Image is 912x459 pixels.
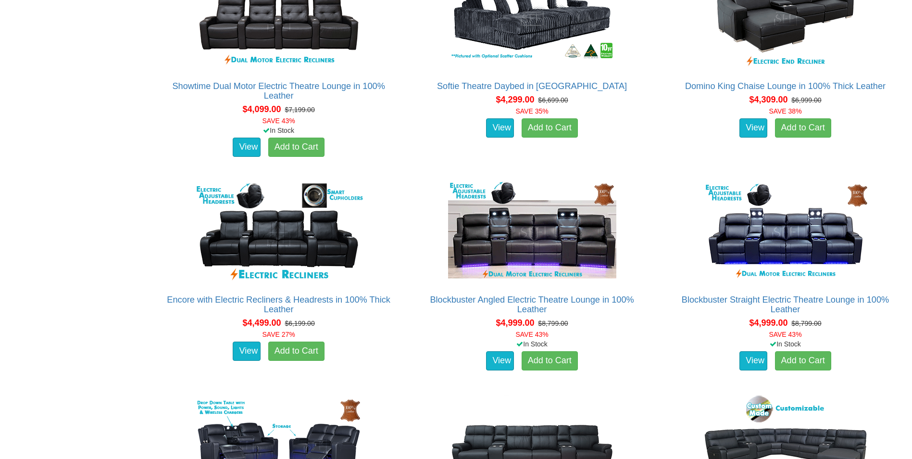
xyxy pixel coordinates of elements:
a: View [486,118,514,138]
span: $4,299.00 [496,95,534,104]
a: Encore with Electric Recliners & Headrests in 100% Thick Leather [167,295,390,314]
del: $7,199.00 [285,106,314,114]
del: $8,799.00 [538,319,568,327]
div: In Stock [411,339,653,349]
a: View [233,342,261,361]
font: SAVE 27% [262,331,295,338]
span: $4,999.00 [749,318,787,328]
span: $4,099.00 [243,104,281,114]
font: SAVE 35% [515,107,548,115]
span: $4,499.00 [243,318,281,328]
font: SAVE 43% [262,117,295,125]
a: Add to Cart [522,118,578,138]
a: Blockbuster Straight Electric Theatre Lounge in 100% Leather [682,295,889,314]
a: View [233,138,261,157]
span: $4,999.00 [496,318,534,328]
img: Encore with Electric Recliners & Headrests in 100% Thick Leather [192,179,365,285]
a: Domino King Chaise Lounge in 100% Thick Leather [685,81,886,91]
font: SAVE 43% [515,331,548,338]
a: Showtime Dual Motor Electric Theatre Lounge in 100% Leather [172,81,385,101]
a: View [739,351,767,370]
a: Add to Cart [268,138,325,157]
img: Blockbuster Straight Electric Theatre Lounge in 100% Leather [699,179,872,285]
del: $6,199.00 [285,319,314,327]
a: Softie Theatre Daybed in [GEOGRAPHIC_DATA] [437,81,627,91]
a: Add to Cart [775,118,831,138]
a: Add to Cart [268,342,325,361]
div: In Stock [157,126,400,135]
span: $4,309.00 [749,95,787,104]
a: Add to Cart [775,351,831,370]
a: View [739,118,767,138]
div: In Stock [664,339,907,349]
img: Blockbuster Angled Electric Theatre Lounge in 100% Leather [446,179,619,285]
del: $6,999.00 [791,96,821,104]
del: $6,699.00 [538,96,568,104]
a: Add to Cart [522,351,578,370]
a: View [486,351,514,370]
font: SAVE 43% [769,331,801,338]
a: Blockbuster Angled Electric Theatre Lounge in 100% Leather [430,295,634,314]
font: SAVE 38% [769,107,801,115]
del: $8,799.00 [791,319,821,327]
